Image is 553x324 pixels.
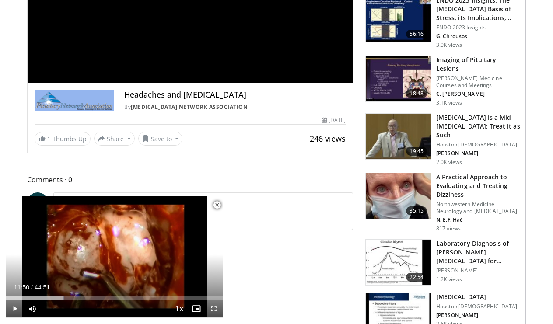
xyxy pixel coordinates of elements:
button: Playback Rate [170,300,188,317]
span: 35:15 [406,206,427,215]
video-js: Video Player [6,196,223,318]
p: 3.1K views [436,99,462,106]
a: K [27,192,48,213]
a: 22:54 Laboratory Diagnosis of [PERSON_NAME][MEDICAL_DATA] for Primary Care Physicians [PERSON_NAM... [365,239,520,286]
button: Close [208,196,226,214]
p: C. [PERSON_NAME] [436,91,520,98]
a: 18:48 Imaging of Pituitary Lesions [PERSON_NAME] Medicine Courses and Meetings C. [PERSON_NAME] 3... [365,56,520,106]
p: [PERSON_NAME] [436,312,517,319]
p: Northwestern Medicine Neurology and [MEDICAL_DATA] [436,201,520,215]
h3: Imaging of Pituitary Lesions [436,56,520,73]
p: 1.2K views [436,276,462,283]
h3: [MEDICAL_DATA] is a Mid-[MEDICAL_DATA]: Treat it as Such [436,113,520,139]
h3: Laboratory Diagnosis of [PERSON_NAME][MEDICAL_DATA] for Primary Care Physicians [436,239,520,265]
button: Mute [24,300,41,317]
button: Play [6,300,24,317]
span: 1 [47,135,51,143]
span: 18:48 [406,89,427,98]
p: 817 views [436,225,461,232]
p: N. E.F. Hać [436,216,520,223]
p: Houston [DEMOGRAPHIC_DATA] [436,141,520,148]
img: Pituitary Network Association [35,90,114,111]
span: 22:54 [406,273,427,282]
a: 19:45 [MEDICAL_DATA] is a Mid-[MEDICAL_DATA]: Treat it as Such Houston [DEMOGRAPHIC_DATA] [PERSON... [365,113,520,166]
img: c270ba5c-5963-4257-90a5-369501f36110.150x105_q85_crop-smart_upscale.jpg [366,56,430,101]
h4: Headaches and [MEDICAL_DATA] [124,90,346,100]
img: 62c2561d-8cd1-4995-aa81-e4e1b8930b99.150x105_q85_crop-smart_upscale.jpg [366,173,430,219]
p: 2.0K views [436,159,462,166]
div: [DATE] [322,116,346,124]
p: Houston [DEMOGRAPHIC_DATA] [436,303,517,310]
p: ENDO 2023 Insights [436,24,520,31]
span: / [31,284,33,291]
button: Enable picture-in-picture mode [188,300,205,317]
span: Comments 0 [27,174,353,185]
span: 19:45 [406,147,427,156]
p: [PERSON_NAME] [436,267,520,274]
img: 503257c1-8dcc-4ce4-a7e4-e5a71487f99c.150x105_q85_crop-smart_upscale.jpg [366,240,430,285]
button: Share [94,132,135,146]
h3: A Practical Approach to Evaluating and Treating Dizziness [436,173,520,199]
p: 3.0K views [436,42,462,49]
button: Fullscreen [205,300,223,317]
a: 35:15 A Practical Approach to Evaluating and Treating Dizziness Northwestern Medicine Neurology a... [365,173,520,232]
p: [PERSON_NAME] Medicine Courses and Meetings [436,75,520,89]
a: 1 Thumbs Up [35,132,91,146]
h3: [MEDICAL_DATA] [436,293,517,301]
img: 747e94ab-1cae-4bba-8046-755ed87a7908.150x105_q85_crop-smart_upscale.jpg [366,114,430,159]
span: 246 views [310,133,346,144]
span: 56:16 [406,30,427,38]
p: G. Chrousos [436,33,520,40]
span: 44:51 [35,284,50,291]
a: [MEDICAL_DATA] Network Association [131,103,248,111]
div: Progress Bar [6,296,223,300]
span: 11:50 [14,284,29,291]
p: [PERSON_NAME] [436,150,520,157]
div: By [124,103,346,111]
button: Save to [138,132,183,146]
